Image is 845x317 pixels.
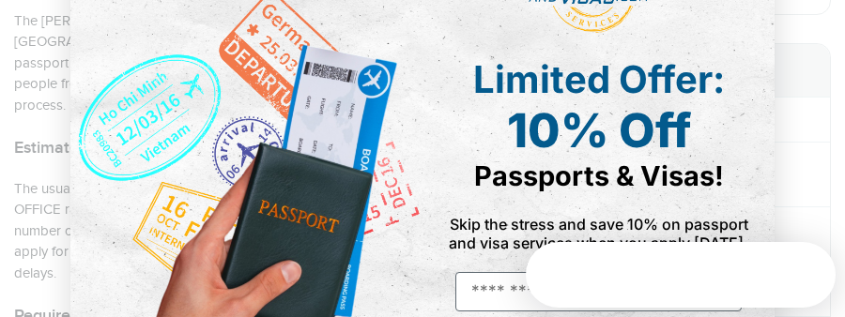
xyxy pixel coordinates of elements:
span: Passports & Visas! [474,159,724,192]
iframe: Intercom live chat discovery launcher [526,242,836,308]
iframe: Intercom live chat [781,253,826,298]
span: 10% Off [507,102,691,158]
span: Limited Offer: [473,56,725,102]
span: Skip the stress and save 10% on passport and visa services when you apply [DATE]. [449,215,748,252]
